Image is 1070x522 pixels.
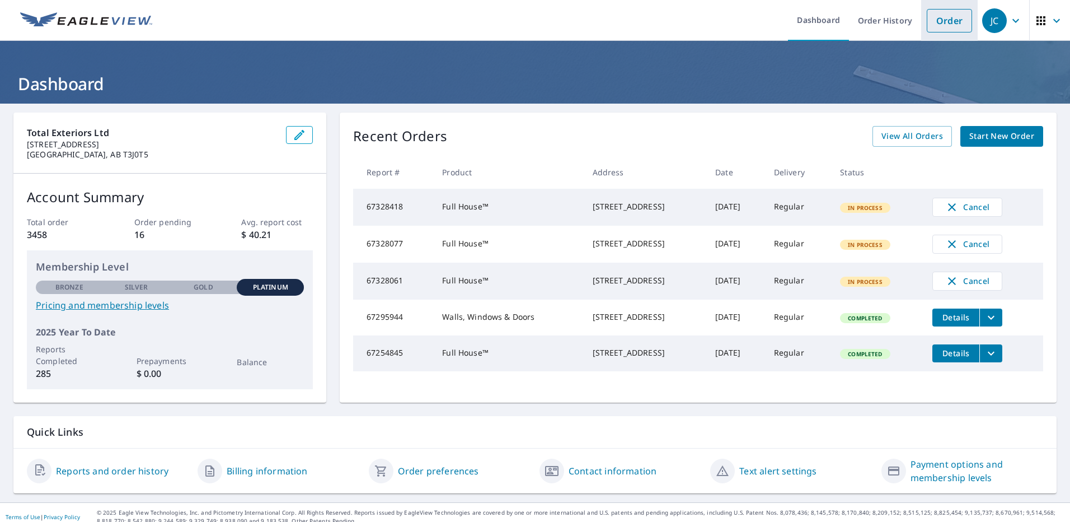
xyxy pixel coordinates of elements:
[706,226,765,263] td: [DATE]
[433,263,583,300] td: Full House™
[939,348,973,358] span: Details
[979,309,1002,327] button: filesDropdownBtn-67295944
[944,274,991,288] span: Cancel
[841,278,889,286] span: In Process
[939,312,973,323] span: Details
[927,9,972,32] a: Order
[353,156,433,189] th: Report #
[27,425,1043,439] p: Quick Links
[765,189,832,226] td: Regular
[433,335,583,371] td: Full House™
[765,335,832,371] td: Regular
[353,126,447,147] p: Recent Orders
[125,282,148,292] p: Silver
[841,314,889,322] span: Completed
[881,129,943,143] span: View All Orders
[932,344,979,362] button: detailsBtn-67254845
[20,12,152,29] img: EV Logo
[137,367,204,380] p: $ 0.00
[36,259,304,274] p: Membership Level
[27,228,98,241] p: 3458
[36,325,304,339] p: 2025 Year To Date
[398,464,479,478] a: Order preferences
[353,335,433,371] td: 67254845
[593,201,698,212] div: [STREET_ADDRESS]
[706,156,765,189] th: Date
[433,226,583,263] td: Full House™
[872,126,952,147] a: View All Orders
[739,464,816,478] a: Text alert settings
[237,356,304,368] p: Balance
[982,8,1007,33] div: JC
[27,187,313,207] p: Account Summary
[353,300,433,335] td: 67295944
[584,156,707,189] th: Address
[706,263,765,300] td: [DATE]
[979,344,1002,362] button: filesDropdownBtn-67254845
[593,238,698,249] div: [STREET_ADDRESS]
[6,514,80,520] p: |
[56,464,168,478] a: Reports and order history
[932,309,979,327] button: detailsBtn-67295944
[36,367,103,380] p: 285
[55,282,83,292] p: Bronze
[706,300,765,335] td: [DATE]
[765,263,832,300] td: Regular
[27,126,277,139] p: Total Exteriors Ltd
[134,216,206,228] p: Order pending
[27,150,277,160] p: [GEOGRAPHIC_DATA], AB T3J0T5
[353,189,433,226] td: 67328418
[36,299,304,312] a: Pricing and membership levels
[841,241,889,249] span: In Process
[706,335,765,371] td: [DATE]
[944,237,991,251] span: Cancel
[944,201,991,214] span: Cancel
[241,216,313,228] p: Avg. report cost
[593,347,698,358] div: [STREET_ADDRESS]
[241,228,313,241] p: $ 40.21
[137,355,204,367] p: Prepayments
[227,464,307,478] a: Billing information
[911,458,1043,484] a: Payment options and membership levels
[134,228,206,241] p: 16
[706,189,765,226] td: [DATE]
[6,513,40,521] a: Terms of Use
[932,235,1002,254] button: Cancel
[593,311,698,323] div: [STREET_ADDRESS]
[27,139,277,150] p: [STREET_ADDRESS]
[765,156,832,189] th: Delivery
[433,300,583,335] td: Walls, Windows & Doors
[841,204,889,212] span: In Process
[353,226,433,263] td: 67328077
[841,350,889,358] span: Completed
[831,156,923,189] th: Status
[27,216,98,228] p: Total order
[932,272,1002,291] button: Cancel
[932,198,1002,217] button: Cancel
[433,156,583,189] th: Product
[569,464,656,478] a: Contact information
[13,72,1057,95] h1: Dashboard
[593,275,698,286] div: [STREET_ADDRESS]
[253,282,288,292] p: Platinum
[353,263,433,300] td: 67328061
[433,189,583,226] td: Full House™
[36,343,103,367] p: Reports Completed
[960,126,1043,147] a: Start New Order
[44,513,80,521] a: Privacy Policy
[765,226,832,263] td: Regular
[194,282,213,292] p: Gold
[969,129,1034,143] span: Start New Order
[765,300,832,335] td: Regular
